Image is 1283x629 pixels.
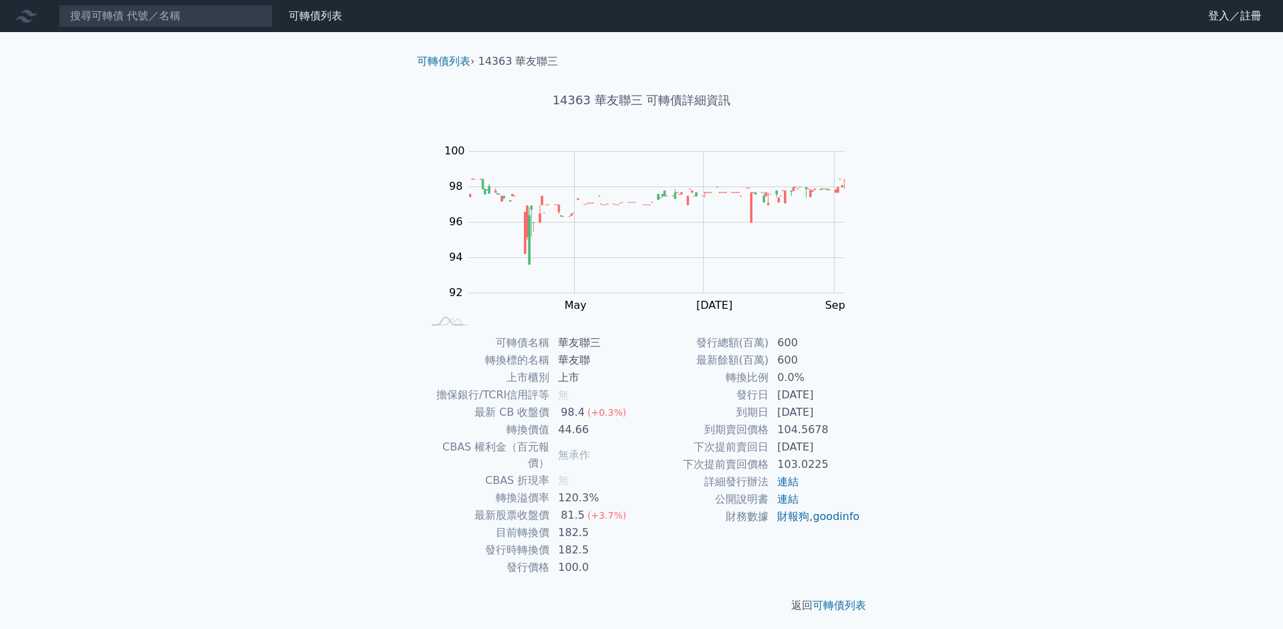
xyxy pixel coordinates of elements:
[422,472,550,489] td: CBAS 折現率
[417,55,470,68] a: 可轉債列表
[478,53,559,70] li: 14363 華友聯三
[813,599,866,612] a: 可轉債列表
[422,559,550,576] td: 發行價格
[422,541,550,559] td: 發行時轉換價
[641,404,769,421] td: 到期日
[422,404,550,421] td: 最新 CB 收盤價
[558,388,569,401] span: 無
[769,369,861,386] td: 0.0%
[550,489,641,507] td: 120.3%
[558,404,587,420] div: 98.4
[406,91,877,110] h1: 14363 華友聯三 可轉債詳細資訊
[59,5,273,27] input: 搜尋可轉債 代號／名稱
[825,299,845,311] tspan: Sep
[449,180,462,193] tspan: 98
[769,352,861,369] td: 600
[641,456,769,473] td: 下次提前賣回價格
[769,508,861,525] td: ,
[449,251,462,263] tspan: 94
[422,421,550,438] td: 轉換價值
[641,508,769,525] td: 財務數據
[422,524,550,541] td: 目前轉換價
[696,299,732,311] tspan: [DATE]
[550,559,641,576] td: 100.0
[550,421,641,438] td: 44.66
[558,449,590,461] span: 無承作
[1197,5,1272,27] a: 登入／註冊
[641,491,769,508] td: 公開說明書
[641,421,769,438] td: 到期賣回價格
[641,334,769,352] td: 發行總額(百萬)
[777,510,809,523] a: 財報狗
[641,352,769,369] td: 最新餘額(百萬)
[769,421,861,438] td: 104.5678
[641,386,769,404] td: 發行日
[422,352,550,369] td: 轉換標的名稱
[813,510,859,523] a: goodinfo
[406,598,877,614] p: 返回
[449,286,462,299] tspan: 92
[641,473,769,491] td: 詳細發行辦法
[587,510,626,521] span: (+3.7%)
[769,334,861,352] td: 600
[769,386,861,404] td: [DATE]
[289,9,342,22] a: 可轉債列表
[550,524,641,541] td: 182.5
[550,352,641,369] td: 華友聯
[438,144,865,311] g: Chart
[444,144,465,157] tspan: 100
[550,334,641,352] td: 華友聯三
[422,507,550,524] td: 最新股票收盤價
[422,489,550,507] td: 轉換溢價率
[422,386,550,404] td: 擔保銀行/TCRI信用評等
[641,438,769,456] td: 下次提前賣回日
[422,369,550,386] td: 上市櫃別
[558,507,587,523] div: 81.5
[422,438,550,472] td: CBAS 權利金（百元報價）
[777,493,799,505] a: 連結
[777,475,799,488] a: 連結
[422,334,550,352] td: 可轉債名稱
[769,456,861,473] td: 103.0225
[769,438,861,456] td: [DATE]
[565,299,587,311] tspan: May
[558,474,569,487] span: 無
[550,369,641,386] td: 上市
[769,404,861,421] td: [DATE]
[449,215,462,228] tspan: 96
[587,407,626,418] span: (+0.3%)
[641,369,769,386] td: 轉換比例
[550,541,641,559] td: 182.5
[417,53,474,70] li: ›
